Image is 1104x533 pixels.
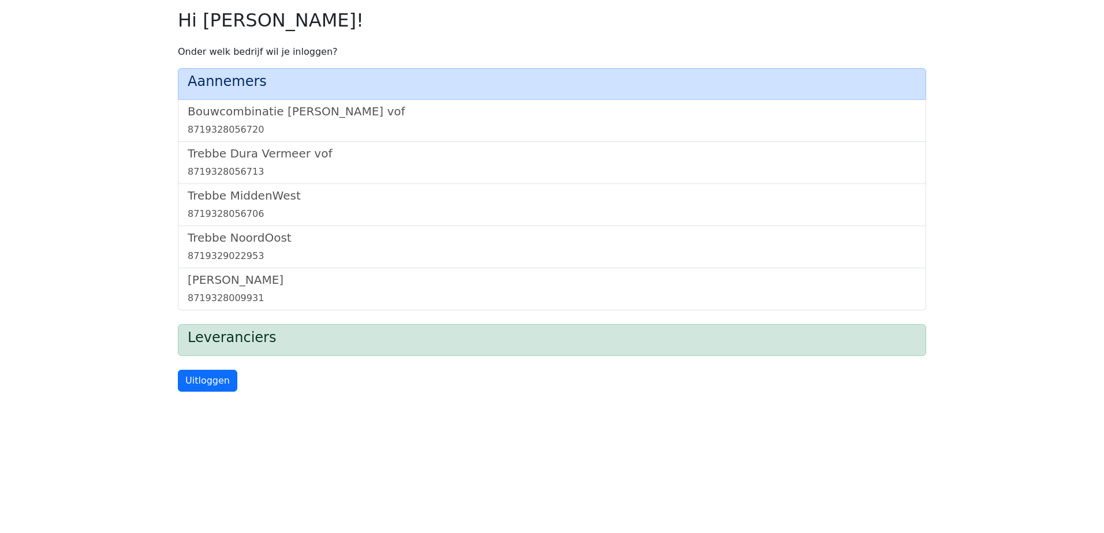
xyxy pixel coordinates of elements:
[188,189,916,202] h5: Trebbe MiddenWest
[188,147,916,179] a: Trebbe Dura Vermeer vof8719328056713
[188,207,916,221] div: 8719328056706
[188,273,916,305] a: [PERSON_NAME]8719328009931
[178,45,926,59] p: Onder welk bedrijf wil je inloggen?
[188,329,916,346] h4: Leveranciers
[178,370,237,392] a: Uitloggen
[188,231,916,245] h5: Trebbe NoordOost
[188,165,916,179] div: 8719328056713
[188,123,916,137] div: 8719328056720
[188,104,916,137] a: Bouwcombinatie [PERSON_NAME] vof8719328056720
[188,273,916,287] h5: [PERSON_NAME]
[188,249,916,263] div: 8719329022953
[188,73,916,90] h4: Aannemers
[178,9,926,31] h2: Hi [PERSON_NAME]!
[188,147,916,160] h5: Trebbe Dura Vermeer vof
[188,291,916,305] div: 8719328009931
[188,104,916,118] h5: Bouwcombinatie [PERSON_NAME] vof
[188,231,916,263] a: Trebbe NoordOost8719329022953
[188,189,916,221] a: Trebbe MiddenWest8719328056706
